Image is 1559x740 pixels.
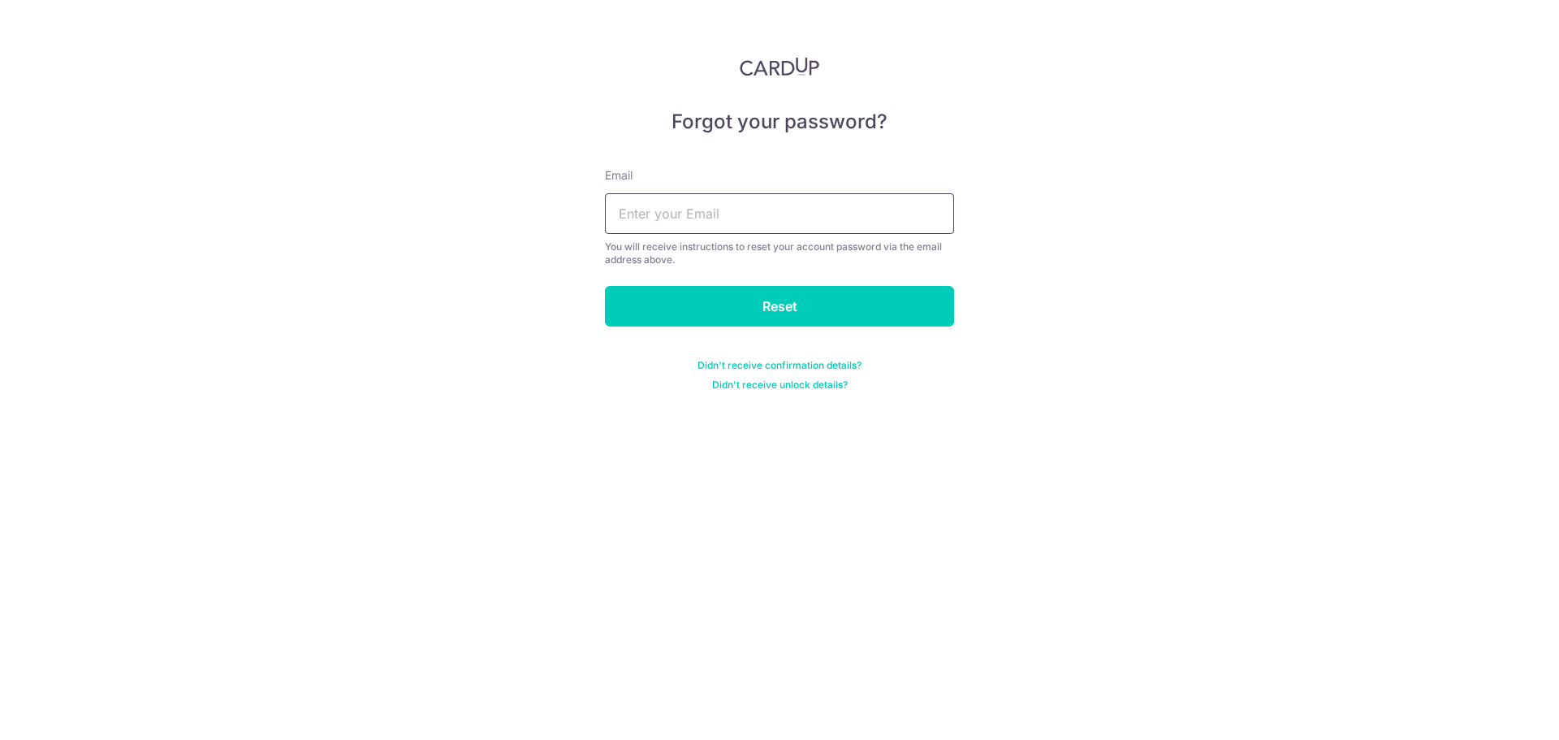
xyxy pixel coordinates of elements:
img: CardUp Logo [740,57,819,76]
input: Enter your Email [605,193,954,234]
a: Didn't receive confirmation details? [697,359,862,372]
a: Didn't receive unlock details? [712,379,848,392]
div: You will receive instructions to reset your account password via the email address above. [605,240,954,266]
input: Reset [605,286,954,327]
h5: Forgot your password? [605,109,954,135]
label: Email [605,167,633,184]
